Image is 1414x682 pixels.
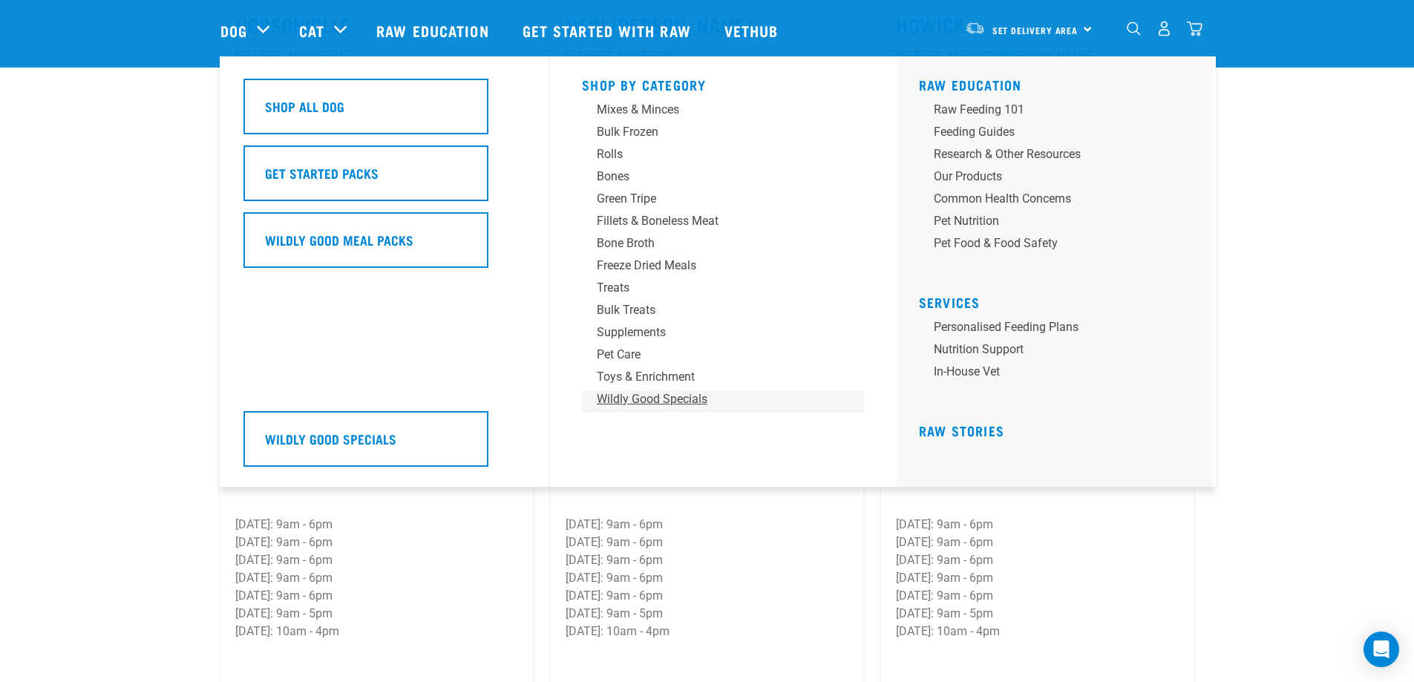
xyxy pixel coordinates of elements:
[965,22,985,35] img: van-moving.png
[582,212,864,235] a: Fillets & Boneless Meat
[919,145,1201,168] a: Research & Other Resources
[566,605,848,623] p: [DATE]: 9am - 5pm
[896,534,1179,551] p: [DATE]: 9am - 6pm
[243,145,526,212] a: Get Started Packs
[265,96,344,116] h5: Shop All Dog
[919,235,1201,257] a: Pet Food & Food Safety
[582,168,864,190] a: Bones
[508,1,710,60] a: Get started with Raw
[582,257,864,279] a: Freeze Dried Meals
[1187,21,1202,36] img: home-icon@2x.png
[243,411,526,478] a: Wildly Good Specials
[582,301,864,324] a: Bulk Treats
[1156,21,1172,36] img: user.png
[597,368,828,386] div: Toys & Enrichment
[265,163,379,183] h5: Get Started Packs
[235,534,518,551] p: [DATE]: 9am - 6pm
[896,587,1179,605] p: [DATE]: 9am - 6pm
[582,145,864,168] a: Rolls
[566,534,848,551] p: [DATE]: 9am - 6pm
[243,212,526,279] a: Wildly Good Meal Packs
[235,551,518,569] p: [DATE]: 9am - 6pm
[582,324,864,346] a: Supplements
[919,363,1201,385] a: In-house vet
[597,101,828,119] div: Mixes & Minces
[582,279,864,301] a: Treats
[265,230,413,249] h5: Wildly Good Meal Packs
[896,605,1179,623] p: [DATE]: 9am - 5pm
[934,168,1165,186] div: Our Products
[566,516,848,534] p: [DATE]: 9am - 6pm
[919,123,1201,145] a: Feeding Guides
[934,123,1165,141] div: Feeding Guides
[597,390,828,408] div: Wildly Good Specials
[919,190,1201,212] a: Common Health Concerns
[235,605,518,623] p: [DATE]: 9am - 5pm
[582,368,864,390] a: Toys & Enrichment
[597,212,828,230] div: Fillets & Boneless Meat
[919,168,1201,190] a: Our Products
[597,190,828,208] div: Green Tripe
[919,101,1201,123] a: Raw Feeding 101
[597,257,828,275] div: Freeze Dried Meals
[1364,632,1399,667] div: Open Intercom Messenger
[582,101,864,123] a: Mixes & Minces
[919,341,1201,363] a: Nutrition Support
[919,81,1022,88] a: Raw Education
[582,77,864,89] h5: Shop By Category
[1127,22,1141,36] img: home-icon-1@2x.png
[992,27,1078,33] span: Set Delivery Area
[919,212,1201,235] a: Pet Nutrition
[243,79,526,145] a: Shop All Dog
[566,551,848,569] p: [DATE]: 9am - 6pm
[919,427,1004,434] a: Raw Stories
[597,279,828,297] div: Treats
[265,429,396,448] h5: Wildly Good Specials
[582,346,864,368] a: Pet Care
[299,19,324,42] a: Cat
[361,1,507,60] a: Raw Education
[597,301,828,319] div: Bulk Treats
[235,623,518,640] p: [DATE]: 10am - 4pm
[597,168,828,186] div: Bones
[597,145,828,163] div: Rolls
[934,145,1165,163] div: Research & Other Resources
[235,569,518,587] p: [DATE]: 9am - 6pm
[597,324,828,341] div: Supplements
[235,587,518,605] p: [DATE]: 9am - 6pm
[934,235,1165,252] div: Pet Food & Food Safety
[582,123,864,145] a: Bulk Frozen
[235,516,518,534] p: [DATE]: 9am - 6pm
[896,516,1179,534] p: [DATE]: 9am - 6pm
[934,212,1165,230] div: Pet Nutrition
[582,235,864,257] a: Bone Broth
[566,623,848,640] p: [DATE]: 10am - 4pm
[934,101,1165,119] div: Raw Feeding 101
[566,587,848,605] p: [DATE]: 9am - 6pm
[919,318,1201,341] a: Personalised Feeding Plans
[597,346,828,364] div: Pet Care
[919,295,1201,306] h5: Services
[934,190,1165,208] div: Common Health Concerns
[896,569,1179,587] p: [DATE]: 9am - 6pm
[597,123,828,141] div: Bulk Frozen
[220,19,247,42] a: Dog
[582,390,864,413] a: Wildly Good Specials
[896,623,1179,640] p: [DATE]: 10am - 4pm
[597,235,828,252] div: Bone Broth
[896,551,1179,569] p: [DATE]: 9am - 6pm
[710,1,797,60] a: Vethub
[566,569,848,587] p: [DATE]: 9am - 6pm
[582,190,864,212] a: Green Tripe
